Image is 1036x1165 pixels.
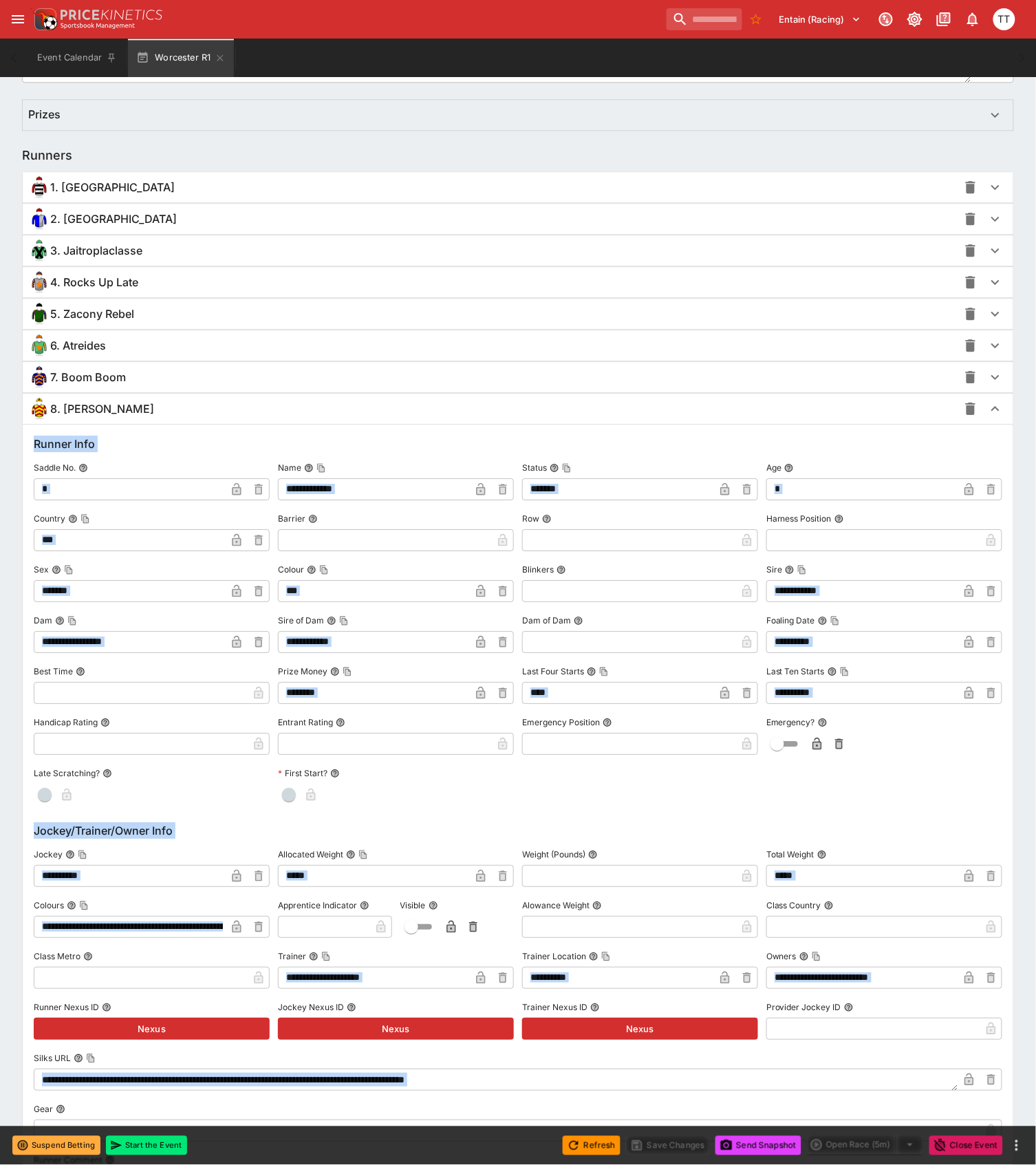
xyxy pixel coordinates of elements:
[34,614,52,626] p: Dam
[304,463,314,473] button: NameCopy To Clipboard
[785,565,795,575] button: SireCopy To Clipboard
[550,463,559,473] button: StatusCopy To Clipboard
[50,244,142,258] span: 3. Jaitroplaclasse
[278,462,301,473] p: Name
[874,7,898,32] button: Connected to PK
[55,616,65,626] button: DamCopy To Clipboard
[812,952,821,961] button: Copy To Clipboard
[330,667,340,676] button: Prize MoneyCopy To Clipboard
[522,1018,758,1040] button: Nexus
[766,564,782,575] p: Sire
[76,667,85,676] button: Best Time
[50,370,126,385] span: 7. Boom Boom
[34,436,1002,452] h6: Runner Info
[343,667,352,676] button: Copy To Clipboard
[840,667,850,676] button: Copy To Clipboard
[278,614,324,626] p: Sire of Dam
[587,667,596,676] button: Last Four StartsCopy To Clipboard
[6,7,30,32] button: open drawer
[818,718,828,727] button: Emergency?
[522,899,590,911] p: Alowance Weight
[745,8,767,30] button: No Bookmarks
[522,564,554,575] p: Blinkers
[771,8,870,30] button: Select Tenant
[86,1054,96,1063] button: Copy To Clipboard
[766,848,814,860] p: Total Weight
[22,147,72,163] h5: Runners
[588,850,598,859] button: Weight (Pounds)
[52,565,61,575] button: SexCopy To Clipboard
[34,564,49,575] p: Sex
[28,398,50,420] img: gerard-mentor_64x64.png
[34,1001,99,1013] p: Runner Nexus ID
[336,718,345,727] button: Entrant Rating
[522,1001,587,1013] p: Trainer Nexus ID
[34,462,76,473] p: Saddle No.
[347,1003,356,1012] button: Jockey Nexus ID
[931,7,956,32] button: Documentation
[64,565,74,575] button: Copy To Clipboard
[307,565,316,575] button: ColourCopy To Clipboard
[28,107,61,122] h6: Prizes
[28,303,50,325] img: zacony-rebel_64x64.png
[766,513,832,524] p: Harness Position
[50,307,134,321] span: 5. Zacony Rebel
[79,901,89,910] button: Copy To Clipboard
[339,616,349,626] button: Copy To Clipboard
[61,10,162,20] img: PriceKinetics
[993,8,1015,30] div: Tala Taufale
[542,514,552,524] button: Row
[61,23,135,29] img: Sportsbook Management
[327,616,336,626] button: Sire of DamCopy To Clipboard
[766,899,821,911] p: Class Country
[278,950,306,962] p: Trainer
[522,848,585,860] p: Weight (Pounds)
[34,899,64,911] p: Colours
[316,463,326,473] button: Copy To Clipboard
[100,718,110,727] button: Handicap Rating
[522,665,584,677] p: Last Four Starts
[522,614,571,626] p: Dam of Dam
[28,208,50,230] img: alshadhian_64x64.png
[65,850,75,859] button: JockeyCopy To Clipboard
[574,616,583,626] button: Dam of Dam
[128,39,234,77] button: Worcester R1
[590,1003,600,1012] button: Trainer Nexus ID
[278,513,305,524] p: Barrier
[309,952,319,961] button: TrainerCopy To Clipboard
[278,564,304,575] p: Colour
[603,718,612,727] button: Emergency Position
[34,950,80,962] p: Class Metro
[34,665,73,677] p: Best Time
[360,901,369,910] button: Apprentice Indicator
[929,1136,1003,1155] button: Close Event
[557,565,566,575] button: Blinkers
[12,1136,100,1155] button: Suspend Betting
[824,901,834,910] button: Class Country
[766,665,825,677] p: Last Ten Starts
[34,822,1002,839] h6: Jockey/Trainer/Owner Info
[67,616,77,626] button: Copy To Clipboard
[106,1136,187,1155] button: Start the Event
[50,212,177,226] span: 2. [GEOGRAPHIC_DATA]
[766,462,781,473] p: Age
[102,1003,111,1012] button: Runner Nexus ID
[400,899,426,911] p: Visible
[667,8,742,30] input: search
[1008,1137,1025,1154] button: more
[834,514,844,524] button: Harness Position
[68,514,78,524] button: CountryCopy To Clipboard
[903,7,927,32] button: Toggle light/dark mode
[278,848,343,860] p: Allocated Weight
[601,952,611,961] button: Copy To Clipboard
[278,716,333,728] p: Entrant Rating
[817,850,827,859] button: Total Weight
[784,463,794,473] button: Age
[766,716,815,728] p: Emergency?
[828,667,837,676] button: Last Ten StartsCopy To Clipboard
[766,950,797,962] p: Owners
[989,4,1019,34] button: Tala Taufale
[278,665,327,677] p: Prize Money
[330,769,340,778] button: First Start?
[28,239,50,261] img: jaitroplaclasse_64x64.png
